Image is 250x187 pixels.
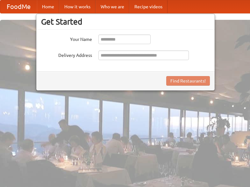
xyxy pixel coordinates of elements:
[41,35,92,43] label: Your Name
[96,0,129,13] a: Who we are
[59,0,96,13] a: How it works
[166,76,210,86] button: Find Restaurants!
[129,0,168,13] a: Recipe videos
[41,51,92,58] label: Delivery Address
[0,0,37,13] a: FoodMe
[37,0,59,13] a: Home
[41,17,210,27] h3: Get Started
